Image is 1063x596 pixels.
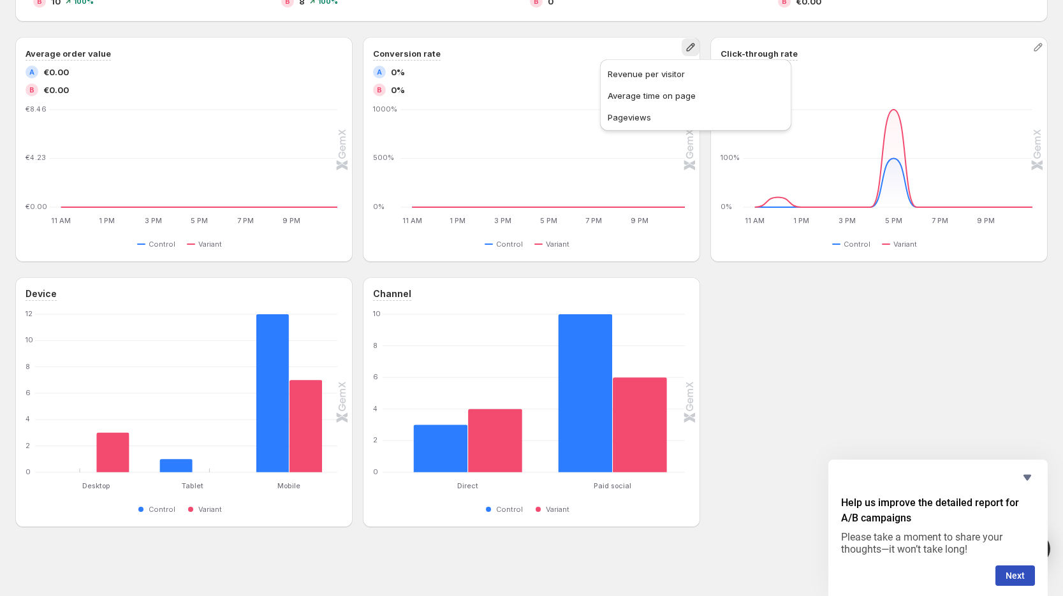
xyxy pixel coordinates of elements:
[149,504,175,514] span: Control
[99,216,115,225] text: 1 PM
[373,287,411,300] h3: Channel
[932,216,948,225] text: 7 PM
[26,467,31,476] text: 0
[495,216,512,225] text: 3 PM
[586,216,603,225] text: 7 PM
[160,428,193,472] rect: Control 1
[1020,470,1035,485] button: Hide survey
[26,441,30,450] text: 2
[187,236,227,252] button: Variant
[29,68,34,76] h2: A
[391,66,405,78] span: 0%
[608,69,685,79] span: Revenue per visitor
[839,216,856,225] text: 3 PM
[721,47,798,60] h3: Click-through rate
[26,362,30,371] text: 8
[137,236,180,252] button: Control
[608,91,696,101] span: Average time on page
[373,341,378,350] text: 8
[721,202,732,211] text: 0%
[373,105,397,113] text: 1000%
[594,481,631,490] text: Paid social
[145,314,241,472] g: Tablet: Control 1,Variant 0
[885,216,902,225] text: 5 PM
[26,309,33,318] text: 12
[841,531,1035,555] p: Please take a moment to share your thoughts—it won’t take long!
[43,66,69,78] span: €0.00
[373,467,378,476] text: 0
[978,216,995,225] text: 9 PM
[893,239,917,249] span: Variant
[844,239,870,249] span: Control
[414,395,468,472] rect: Control 3
[278,481,301,490] text: Mobile
[26,154,46,163] text: €4.23
[373,309,381,318] text: 10
[256,314,290,472] rect: Control 12
[191,216,208,225] text: 5 PM
[149,239,175,249] span: Control
[145,216,162,225] text: 3 PM
[193,441,226,472] rect: Variant 0
[832,236,876,252] button: Control
[198,239,222,249] span: Variant
[373,47,441,60] h3: Conversion rate
[29,86,34,94] h2: B
[373,435,378,444] text: 2
[604,63,788,84] button: Revenue per visitor
[137,502,180,517] button: Control
[485,502,528,517] button: Control
[882,236,922,252] button: Variant
[496,239,523,249] span: Control
[613,347,667,472] rect: Variant 6
[540,314,685,472] g: Paid social: Control 10,Variant 6
[450,216,466,225] text: 1 PM
[187,502,227,517] button: Variant
[546,504,569,514] span: Variant
[457,481,478,490] text: Direct
[182,481,203,490] text: Tablet
[604,106,788,127] button: Pageviews
[43,84,69,96] span: €0.00
[793,216,809,225] text: 1 PM
[559,314,613,472] rect: Control 10
[26,105,47,113] text: €8.46
[485,236,528,252] button: Control
[51,216,71,225] text: 11 AM
[534,236,575,252] button: Variant
[468,379,522,472] rect: Variant 4
[631,216,649,225] text: 9 PM
[26,202,47,211] text: €0.00
[841,470,1035,586] div: Help us improve the detailed report for A/B campaigns
[496,504,523,514] span: Control
[26,388,31,397] text: 6
[48,314,144,472] g: Desktop: Control 0,Variant 3
[377,68,382,76] h2: A
[63,441,96,472] rect: Control 0
[373,404,378,413] text: 4
[721,154,740,163] text: 100%
[26,47,111,60] h3: Average order value
[282,216,300,225] text: 9 PM
[237,216,254,225] text: 7 PM
[96,402,129,472] rect: Variant 3
[373,372,378,381] text: 6
[841,495,1035,526] h2: Help us improve the detailed report for A/B campaigns
[608,112,651,122] span: Pageviews
[26,414,31,423] text: 4
[391,84,405,96] span: 0%
[402,216,422,225] text: 11 AM
[373,202,385,211] text: 0%
[26,335,33,344] text: 10
[82,481,110,490] text: Desktop
[198,504,222,514] span: Variant
[534,502,575,517] button: Variant
[546,239,569,249] span: Variant
[604,85,788,105] button: Average time on page
[540,216,557,225] text: 5 PM
[377,86,382,94] h2: B
[241,314,337,472] g: Mobile: Control 12,Variant 7
[995,565,1035,586] button: Next question
[290,349,323,472] rect: Variant 7
[745,216,765,225] text: 11 AM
